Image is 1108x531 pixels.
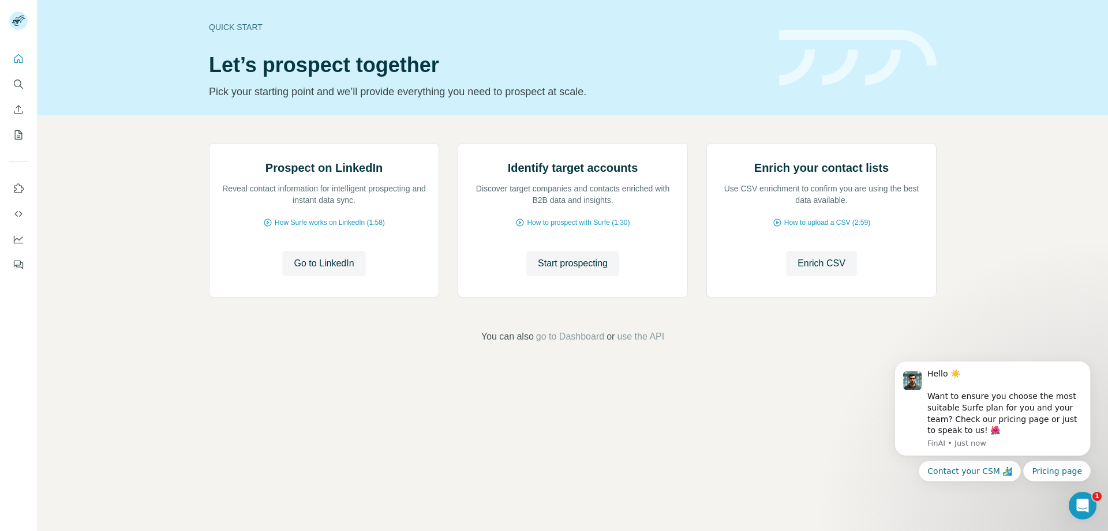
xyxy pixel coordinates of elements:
button: Quick start [9,48,28,69]
span: How to upload a CSV (2:59) [784,217,870,228]
span: How Surfe works on LinkedIn (1:58) [275,217,385,228]
span: 1 [1092,492,1102,501]
p: Pick your starting point and we’ll provide everything you need to prospect at scale. [209,84,765,100]
button: My lists [9,125,28,145]
h2: Prospect on LinkedIn [265,160,383,176]
span: Go to LinkedIn [294,257,354,270]
button: Dashboard [9,229,28,250]
span: Enrich CSV [798,257,845,270]
button: Go to LinkedIn [282,251,365,276]
span: or [607,330,615,344]
p: Discover target companies and contacts enriched with B2B data and insights. [470,183,676,206]
button: Use Surfe API [9,204,28,224]
span: Start prospecting [538,257,608,270]
button: go to Dashboard [536,330,604,344]
button: Enrich CSV [786,251,857,276]
button: Use Surfe on LinkedIn [9,178,28,199]
p: Use CSV enrichment to confirm you are using the best data available. [718,183,924,206]
div: Quick start [209,21,765,33]
button: Search [9,74,28,95]
button: Feedback [9,254,28,275]
span: How to prospect with Surfe (1:30) [527,217,630,228]
h2: Identify target accounts [508,160,638,176]
iframe: Intercom live chat [1069,492,1096,519]
span: You can also [481,330,534,344]
h2: Enrich your contact lists [754,160,889,176]
iframe: Intercom notifications message [877,323,1108,500]
p: Reveal contact information for intelligent prospecting and instant data sync. [221,183,427,206]
h1: Let’s prospect together [209,54,765,77]
button: Start prospecting [526,251,619,276]
img: banner [779,30,937,86]
button: Enrich CSV [9,99,28,120]
button: use the API [617,330,664,344]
